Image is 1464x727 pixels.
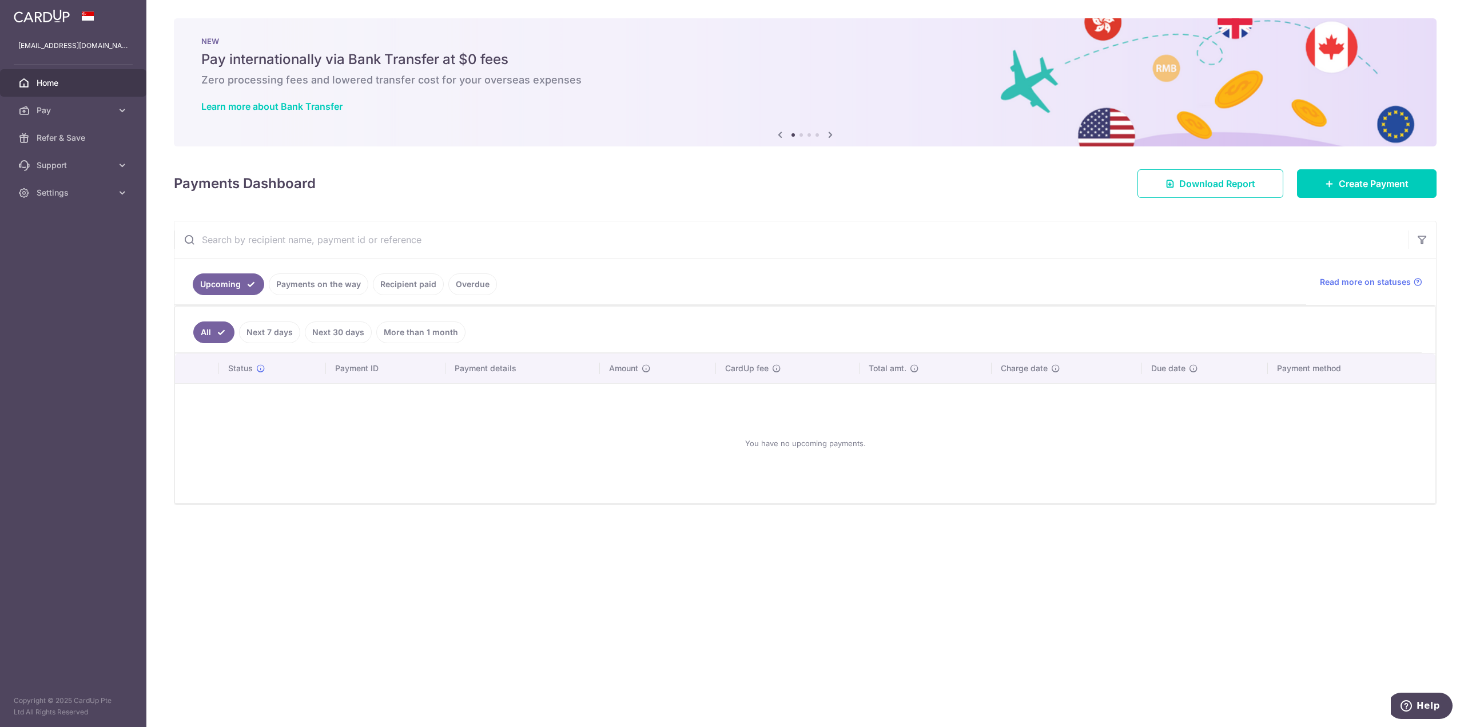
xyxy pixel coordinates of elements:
[193,273,264,295] a: Upcoming
[174,18,1437,146] img: Bank transfer banner
[37,187,112,198] span: Settings
[201,50,1409,69] h5: Pay internationally via Bank Transfer at $0 fees
[869,363,906,374] span: Total amt.
[37,132,112,144] span: Refer & Save
[37,160,112,171] span: Support
[174,173,316,194] h4: Payments Dashboard
[1001,363,1048,374] span: Charge date
[1179,177,1255,190] span: Download Report
[239,321,300,343] a: Next 7 days
[14,9,70,23] img: CardUp
[373,273,444,295] a: Recipient paid
[189,393,1422,494] div: You have no upcoming payments.
[326,353,445,383] th: Payment ID
[228,363,253,374] span: Status
[201,73,1409,87] h6: Zero processing fees and lowered transfer cost for your overseas expenses
[445,353,600,383] th: Payment details
[1320,276,1422,288] a: Read more on statuses
[1339,177,1409,190] span: Create Payment
[305,321,372,343] a: Next 30 days
[1151,363,1185,374] span: Due date
[1391,693,1453,721] iframe: Opens a widget where you can find more information
[174,221,1409,258] input: Search by recipient name, payment id or reference
[201,101,343,112] a: Learn more about Bank Transfer
[448,273,497,295] a: Overdue
[1320,276,1411,288] span: Read more on statuses
[193,321,234,343] a: All
[37,105,112,116] span: Pay
[18,40,128,51] p: [EMAIL_ADDRESS][DOMAIN_NAME]
[376,321,466,343] a: More than 1 month
[609,363,638,374] span: Amount
[1137,169,1283,198] a: Download Report
[1268,353,1435,383] th: Payment method
[201,37,1409,46] p: NEW
[725,363,769,374] span: CardUp fee
[1297,169,1437,198] a: Create Payment
[269,273,368,295] a: Payments on the way
[37,77,112,89] span: Home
